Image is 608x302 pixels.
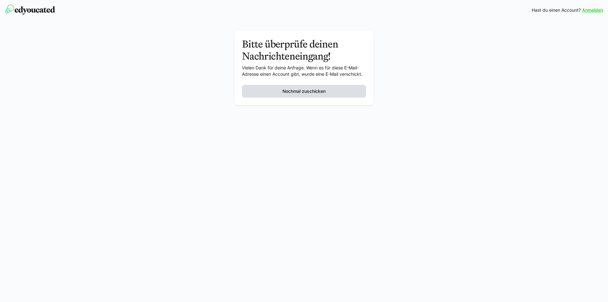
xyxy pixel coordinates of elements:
[242,85,366,98] button: Nochmal zuschicken
[5,4,55,15] img: edyoucated
[282,88,326,94] span: Nochmal zuschicken
[242,38,366,62] h3: Bitte überprüfe deinen Nachrichteneingang!
[532,7,581,13] span: Hast du einen Account?
[242,65,366,77] p: Vielen Dank für deine Anfrage. Wenn es für diese E-Mail-Adresse einen Account gibt, wurde eine E-...
[582,7,603,13] a: Anmelden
